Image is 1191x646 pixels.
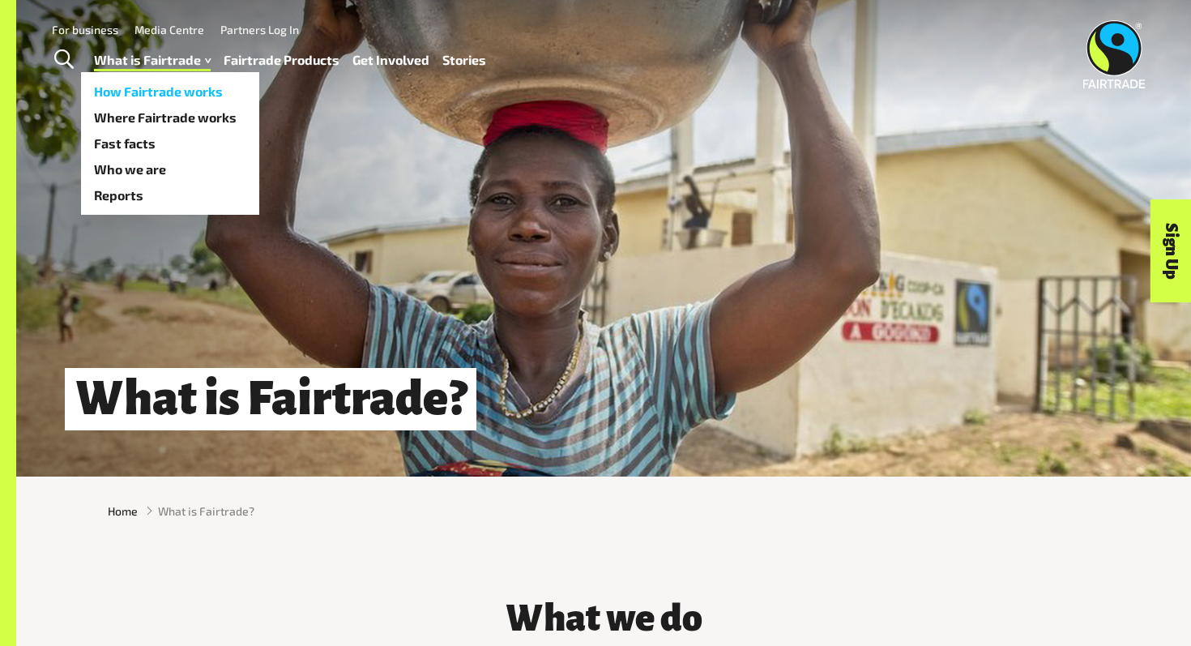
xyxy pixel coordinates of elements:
a: Home [108,503,138,520]
h3: What we do [361,598,847,639]
a: Where Fairtrade works [81,105,259,130]
a: Stories [442,49,486,72]
a: Reports [81,182,259,208]
a: Get Involved [352,49,429,72]
a: Fairtrade Products [224,49,339,72]
a: Who we are [81,156,259,182]
img: Fairtrade Australia New Zealand logo [1083,20,1146,88]
a: What is Fairtrade [94,49,211,72]
h1: What is Fairtrade? [65,368,476,430]
a: Fast facts [81,130,259,156]
a: Media Centre [134,23,204,36]
a: How Fairtrade works [81,79,259,105]
a: For business [52,23,118,36]
span: What is Fairtrade? [158,503,254,520]
a: Toggle Search [44,40,83,80]
a: Partners Log In [220,23,299,36]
